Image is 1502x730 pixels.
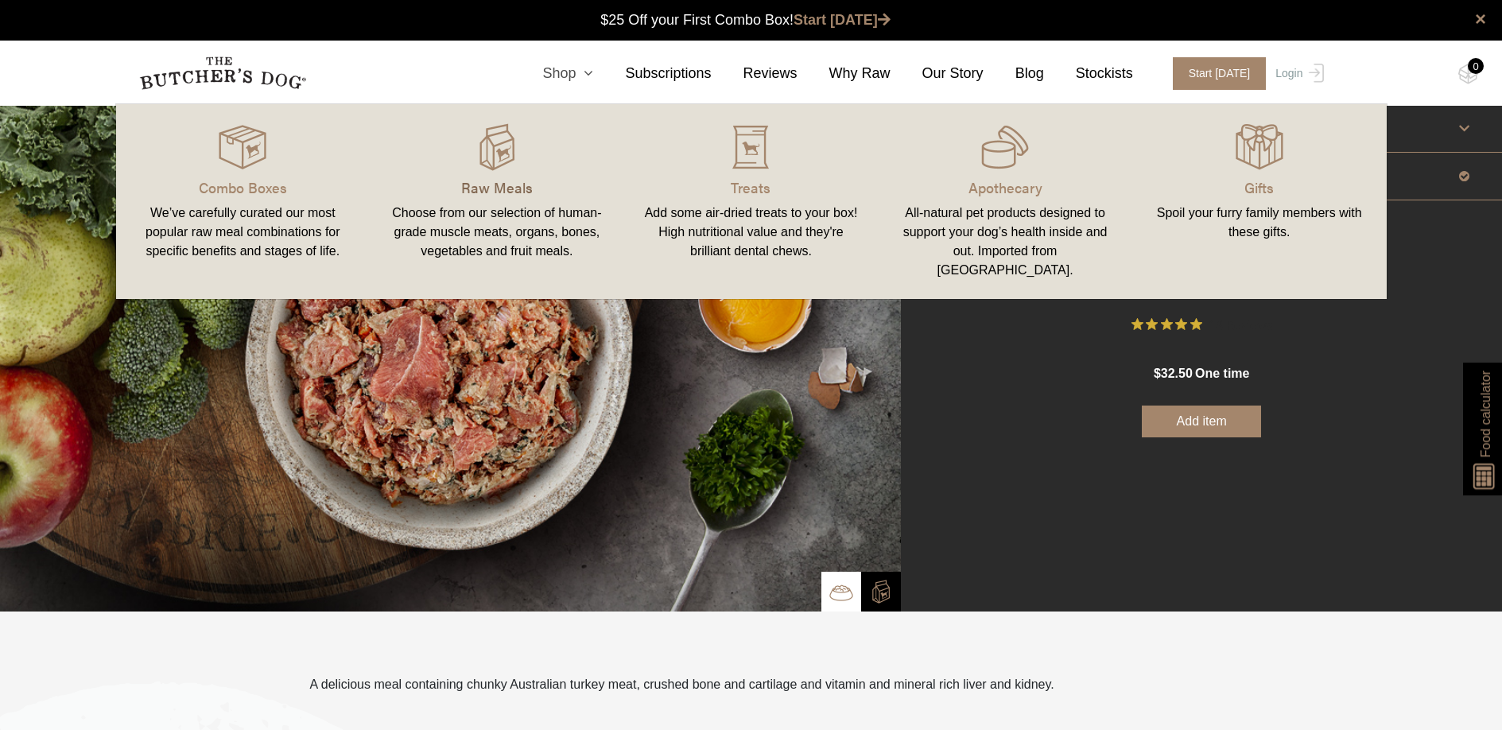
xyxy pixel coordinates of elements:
[643,177,860,198] p: Treats
[135,177,351,198] p: Combo Boxes
[1044,63,1133,84] a: Stockists
[897,204,1113,280] div: All-natural pet products designed to support your dog’s health inside and out. Imported from [GEO...
[891,63,984,84] a: Our Story
[1195,367,1249,380] span: one time
[389,204,605,261] div: Choose from our selection of human-grade muscle meats, organs, bones, vegetables and fruit meals.
[624,120,879,283] a: Treats Add some air-dried treats to your box! High nutritional value and they're brilliant dental...
[1161,367,1193,380] span: 32.50
[878,120,1132,283] a: Apothecary All-natural pet products designed to support your dog’s health inside and out. Importe...
[116,120,371,283] a: Combo Boxes We’ve carefully curated our most popular raw meal combinations for specific benefits ...
[794,12,891,28] a: Start [DATE]
[1157,57,1272,90] a: Start [DATE]
[984,63,1044,84] a: Blog
[1209,313,1272,336] span: 18 Reviews
[310,675,1054,694] p: A delicious meal containing chunky Australian turkey meat, crushed bone and cartilage and vitamin...
[510,63,593,84] a: Shop
[1476,371,1495,457] span: Food calculator
[1154,367,1161,380] span: $
[1271,57,1323,90] a: Login
[1132,120,1387,283] a: Gifts Spoil your furry family members with these gifts.
[829,581,853,604] img: TBD_Bowl.png
[1142,406,1261,437] button: Add item
[1475,10,1486,29] a: close
[1468,58,1484,74] div: 0
[869,580,893,604] img: TBD_Build-A-Box-2.png
[593,63,711,84] a: Subscriptions
[370,120,624,283] a: Raw Meals Choose from our selection of human-grade muscle meats, organs, bones, vegetables and fr...
[712,63,798,84] a: Reviews
[1151,177,1368,198] p: Gifts
[897,177,1113,198] p: Apothecary
[389,177,605,198] p: Raw Meals
[135,204,351,261] div: We’ve carefully curated our most popular raw meal combinations for specific benefits and stages o...
[798,63,891,84] a: Why Raw
[1173,57,1267,90] span: Start [DATE]
[1458,64,1478,84] img: TBD_Cart-Empty.png
[643,204,860,261] div: Add some air-dried treats to your box! High nutritional value and they're brilliant dental chews.
[1151,204,1368,242] div: Spoil your furry family members with these gifts.
[1131,313,1272,336] button: Rated 4.9 out of 5 stars from 18 reviews. Jump to reviews.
